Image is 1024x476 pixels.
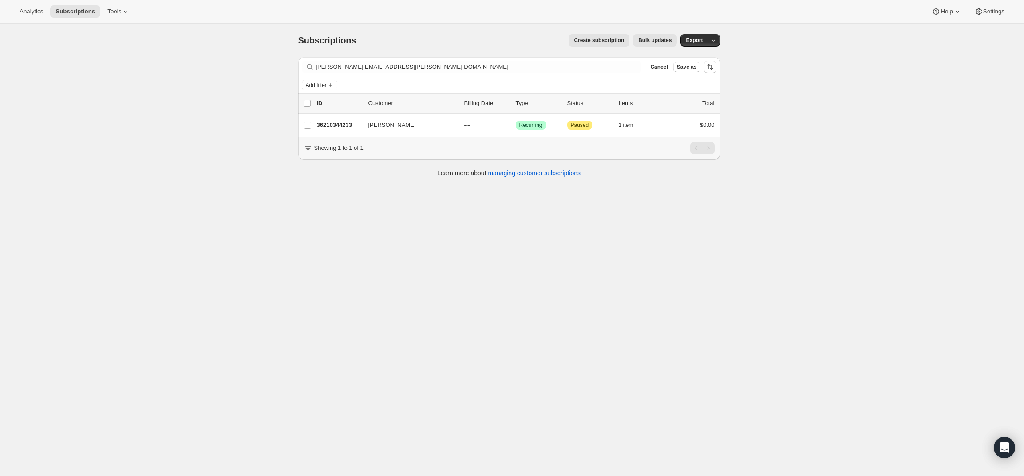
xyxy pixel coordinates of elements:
[50,5,100,18] button: Subscriptions
[464,99,509,108] p: Billing Date
[702,99,714,108] p: Total
[700,122,715,128] span: $0.00
[969,5,1010,18] button: Settings
[574,37,624,44] span: Create subscription
[619,119,643,131] button: 1 item
[941,8,953,15] span: Help
[567,99,612,108] p: Status
[619,99,663,108] div: Items
[673,62,700,72] button: Save as
[102,5,135,18] button: Tools
[316,61,642,73] input: Filter subscribers
[317,99,715,108] div: IDCustomerBilling DateTypeStatusItemsTotal
[571,122,589,129] span: Paused
[519,122,542,129] span: Recurring
[55,8,95,15] span: Subscriptions
[994,437,1015,458] div: Open Intercom Messenger
[686,37,703,44] span: Export
[20,8,43,15] span: Analytics
[983,8,1004,15] span: Settings
[650,63,668,71] span: Cancel
[317,99,361,108] p: ID
[317,121,361,130] p: 36210344233
[677,63,697,71] span: Save as
[298,35,356,45] span: Subscriptions
[437,169,581,177] p: Learn more about
[647,62,671,72] button: Cancel
[704,61,716,73] button: Sort the results
[302,80,337,90] button: Add filter
[14,5,48,18] button: Analytics
[464,122,470,128] span: ---
[633,34,677,47] button: Bulk updates
[516,99,560,108] div: Type
[619,122,633,129] span: 1 item
[368,121,416,130] span: [PERSON_NAME]
[488,169,581,177] a: managing customer subscriptions
[368,99,457,108] p: Customer
[690,142,715,154] nav: Pagination
[638,37,672,44] span: Bulk updates
[317,119,715,131] div: 36210344233[PERSON_NAME]---SuccessRecurringAttentionPaused1 item$0.00
[306,82,327,89] span: Add filter
[314,144,364,153] p: Showing 1 to 1 of 1
[926,5,967,18] button: Help
[569,34,629,47] button: Create subscription
[363,118,452,132] button: [PERSON_NAME]
[107,8,121,15] span: Tools
[680,34,708,47] button: Export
